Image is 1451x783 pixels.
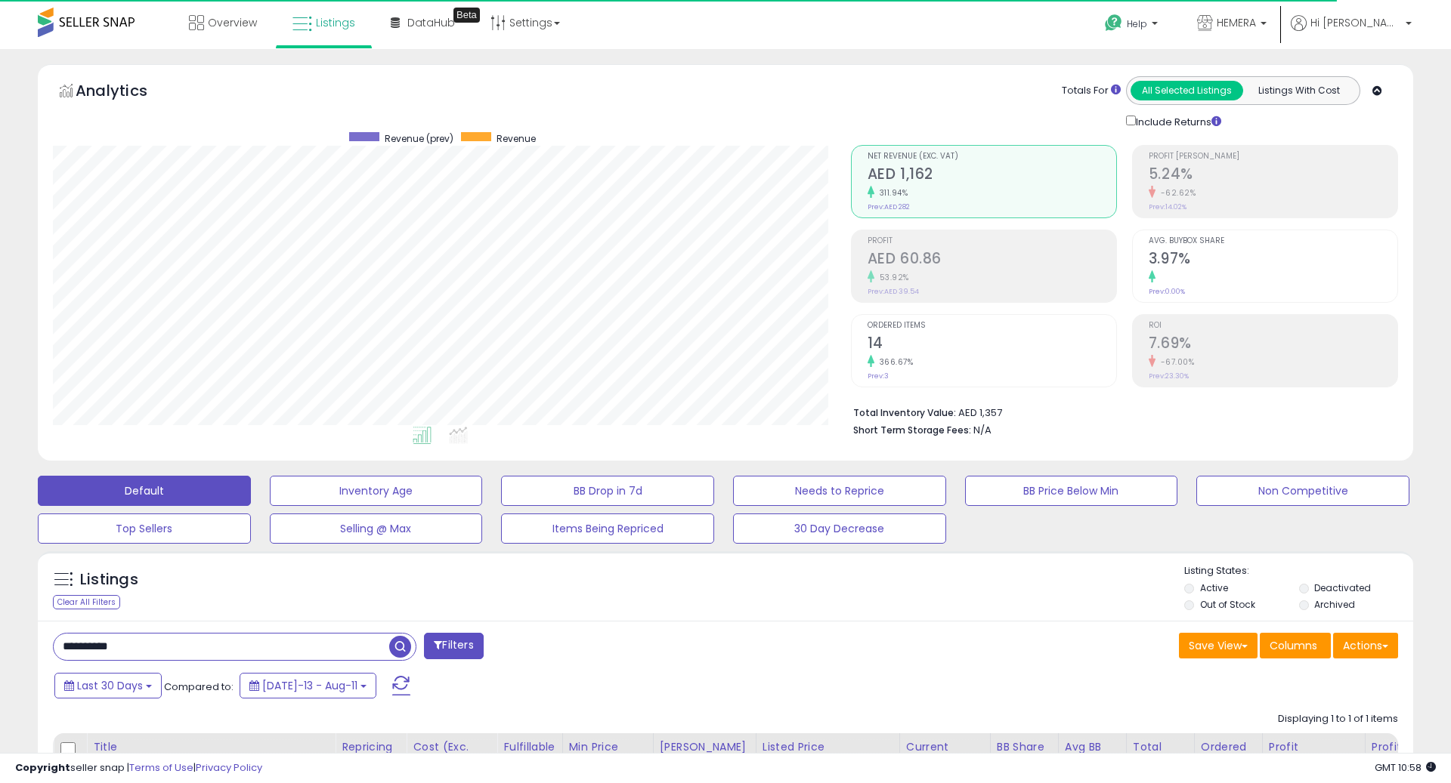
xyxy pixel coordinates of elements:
span: Overview [208,15,257,30]
span: Avg. Buybox Share [1149,237,1397,245]
button: Listings With Cost [1242,81,1355,100]
h2: 14 [868,334,1116,355]
div: Displaying 1 to 1 of 1 items [1278,712,1398,726]
small: -67.00% [1156,356,1195,368]
button: BB Price Below Min [965,476,1178,506]
div: Include Returns [1115,113,1239,130]
li: AED 1,357 [853,402,1387,421]
h5: Listings [80,569,138,590]
small: 366.67% [874,356,914,368]
span: Last 30 Days [77,678,143,693]
b: Short Term Storage Fees: [853,424,971,436]
span: Revenue [497,132,536,145]
a: Help [1093,2,1173,49]
small: Prev: AED 282 [868,202,910,211]
h2: 5.24% [1149,165,1397,186]
button: Top Sellers [38,513,251,544]
div: Totals For [1062,84,1121,98]
span: Net Revenue (Exc. VAT) [868,153,1116,161]
span: HEMERA [1217,15,1256,30]
a: Hi [PERSON_NAME] [1291,15,1412,49]
label: Active [1200,581,1228,594]
button: [DATE]-13 - Aug-11 [240,673,376,698]
div: seller snap | | [15,761,262,775]
small: Prev: 3 [868,371,889,381]
small: -62.62% [1156,187,1196,199]
button: Selling @ Max [270,513,483,544]
button: Default [38,476,251,506]
button: Actions [1333,633,1398,658]
a: Privacy Policy [196,760,262,775]
small: Prev: AED 39.54 [868,287,919,296]
div: Clear All Filters [53,595,120,609]
small: 311.94% [874,187,908,199]
span: Profit [868,237,1116,245]
span: N/A [973,423,992,437]
h5: Analytics [76,80,177,105]
h2: AED 60.86 [868,250,1116,270]
h2: 7.69% [1149,334,1397,355]
span: Revenue (prev) [385,132,453,145]
small: Prev: 0.00% [1149,287,1185,296]
p: Listing States: [1184,564,1412,578]
small: Prev: 14.02% [1149,202,1186,211]
i: Get Help [1104,14,1123,32]
span: Columns [1270,638,1317,653]
span: [DATE]-13 - Aug-11 [262,678,357,693]
small: 53.92% [874,272,909,283]
span: Help [1127,17,1147,30]
div: Tooltip anchor [453,8,480,23]
button: Inventory Age [270,476,483,506]
button: Save View [1179,633,1258,658]
button: Columns [1260,633,1331,658]
span: Hi [PERSON_NAME] [1310,15,1401,30]
span: DataHub [407,15,455,30]
button: Non Competitive [1196,476,1409,506]
span: Profit [PERSON_NAME] [1149,153,1397,161]
button: Filters [424,633,483,659]
label: Deactivated [1314,581,1371,594]
b: Total Inventory Value: [853,406,956,419]
button: BB Drop in 7d [501,476,714,506]
label: Archived [1314,598,1355,611]
h2: 3.97% [1149,250,1397,270]
span: Ordered Items [868,322,1116,330]
button: Last 30 Days [54,673,162,698]
span: 2025-09-12 10:58 GMT [1375,760,1436,775]
h2: AED 1,162 [868,165,1116,186]
span: ROI [1149,322,1397,330]
a: Terms of Use [129,760,193,775]
small: Prev: 23.30% [1149,371,1189,381]
strong: Copyright [15,760,70,775]
button: All Selected Listings [1131,81,1243,100]
span: Compared to: [164,680,234,694]
button: Items Being Repriced [501,513,714,544]
span: Listings [316,15,355,30]
button: Needs to Reprice [733,476,946,506]
button: 30 Day Decrease [733,513,946,544]
label: Out of Stock [1200,598,1255,611]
